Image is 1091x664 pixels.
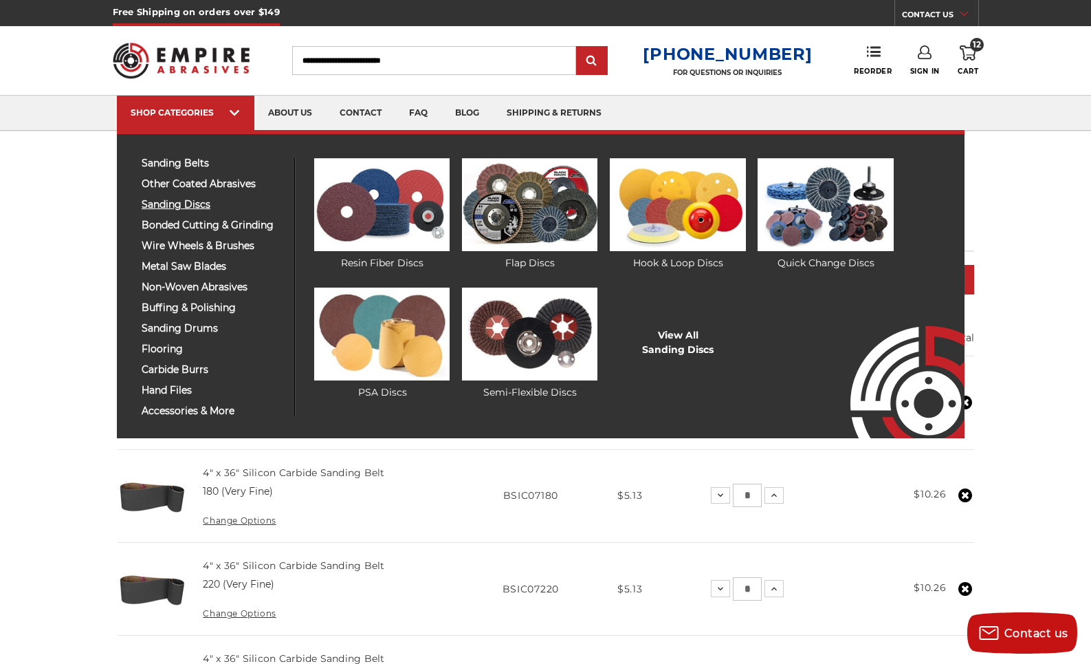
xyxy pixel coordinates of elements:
[758,158,893,270] a: Quick Change Discs
[142,261,284,272] span: metal saw blades
[1004,627,1068,640] span: Contact us
[826,286,965,438] img: Empire Abrasives Logo Image
[314,288,450,381] img: PSA Discs
[254,96,326,131] a: about us
[395,96,441,131] a: faq
[958,67,978,76] span: Cart
[203,467,384,479] a: 4" x 36" Silicon Carbide Sanding Belt
[643,44,812,64] a: [PHONE_NUMBER]
[902,7,978,26] a: CONTACT US
[113,34,250,87] img: Empire Abrasives
[142,344,284,354] span: flooring
[643,68,812,77] p: FOR QUESTIONS OR INQUIRIES
[758,158,893,251] img: Quick Change Discs
[326,96,395,131] a: contact
[142,385,284,396] span: hand files
[118,555,186,623] img: 4" x 36" Silicon Carbide File Belt
[314,288,450,400] a: PSA Discs
[733,577,762,601] input: 4" x 36" Silicon Carbide Sanding Belt Quantity:
[967,612,1077,654] button: Contact us
[642,328,714,357] a: View AllSanding Discs
[118,462,186,531] img: 4" x 36" Silicon Carbide File Belt
[142,365,284,375] span: carbide burrs
[503,489,558,502] span: BSIC07180
[142,179,284,189] span: other coated abrasives
[970,38,984,52] span: 12
[142,241,284,251] span: wire wheels & brushes
[610,158,745,270] a: Hook & Loop Discs
[910,67,940,76] span: Sign In
[733,484,762,507] input: 4" x 36" Silicon Carbide Sanding Belt Quantity:
[203,559,384,572] a: 4" x 36" Silicon Carbide Sanding Belt
[203,577,274,592] dd: 220 (Very Fine)
[854,67,892,76] span: Reorder
[578,47,606,75] input: Submit
[142,282,284,292] span: non-woven abrasives
[314,158,450,251] img: Resin Fiber Discs
[462,288,597,381] img: Semi-Flexible Discs
[854,45,892,75] a: Reorder
[203,608,276,619] a: Change Options
[142,303,284,313] span: buffing & polishing
[462,158,597,251] img: Flap Discs
[617,583,643,595] span: $5.13
[142,323,284,334] span: sanding drums
[441,96,493,131] a: blog
[142,158,284,169] span: sanding belts
[131,107,241,118] div: SHOP CATEGORIES
[617,489,643,502] span: $5.13
[958,45,978,76] a: 12 Cart
[610,158,745,251] img: Hook & Loop Discs
[142,200,284,210] span: sanding discs
[914,488,946,500] strong: $10.26
[462,158,597,270] a: Flap Discs
[503,583,559,595] span: BSIC07220
[203,515,276,526] a: Change Options
[203,484,273,499] dd: 180 (Very Fine)
[493,96,615,131] a: shipping & returns
[914,581,946,594] strong: $10.26
[142,406,284,416] span: accessories & more
[142,220,284,231] span: bonded cutting & grinding
[314,158,450,270] a: Resin Fiber Discs
[462,288,597,400] a: Semi-Flexible Discs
